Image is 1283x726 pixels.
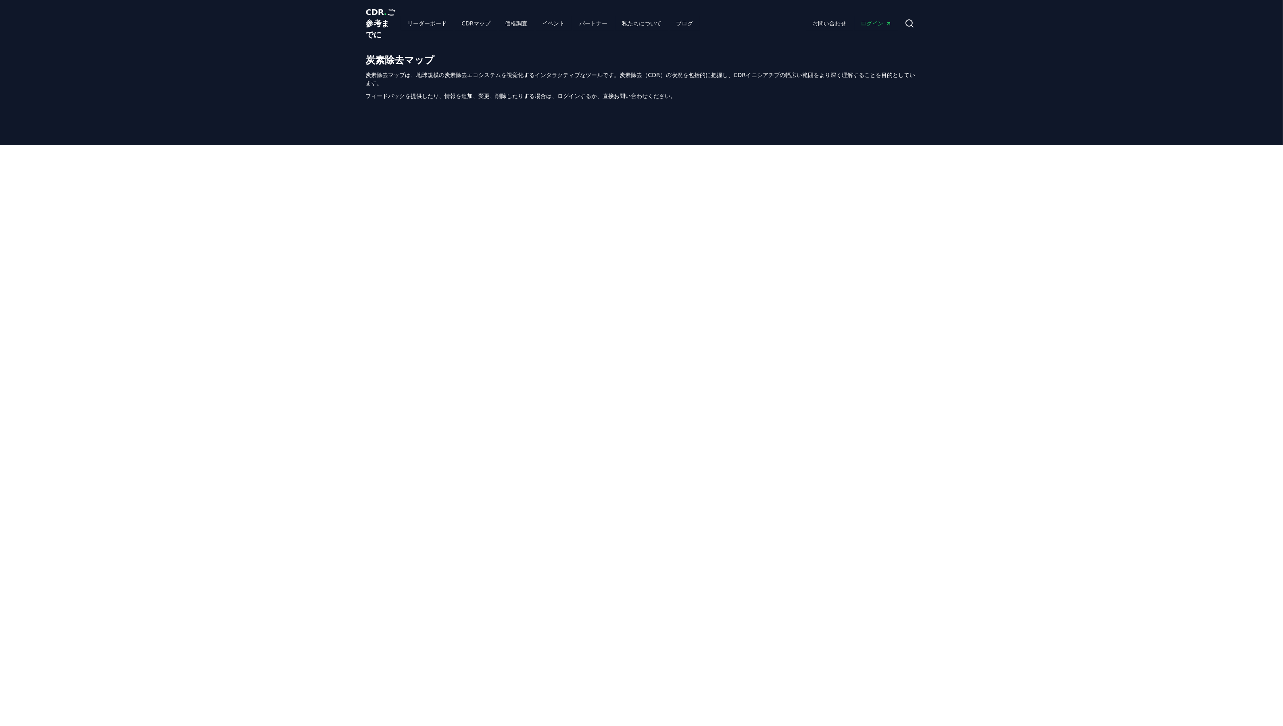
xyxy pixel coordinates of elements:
[505,20,528,27] font: 価格調査
[573,16,614,31] a: パートナー
[499,16,534,31] a: 価格調査
[855,16,898,31] a: ログイン
[366,72,916,86] font: 炭素除去マップは、地球規模の炭素除去エコシステムを視覚化するインタラクティブなツールです。炭素除去（CDR）の状況を包括的に把握し、CDRイニシアチブの幅広い範囲をより深く理解することを目的とし...
[384,7,387,17] font: .
[622,20,662,27] font: 私たちについて
[366,93,676,99] font: フィードバックを提供したり、情報を追加、変更、削除したりする場合は、ログインするか、直接お問い合わせください。
[401,16,699,31] nav: 主要
[861,20,884,27] font: ログイン
[461,20,490,27] font: CDRマップ
[401,16,453,31] a: リーダーボード
[366,7,395,40] font: ご参考までに
[670,16,700,31] a: ブログ
[366,7,384,17] font: CDR
[813,20,847,27] font: お問い合わせ
[366,6,395,40] a: CDR.ご参考までに
[536,16,572,31] a: イベント
[366,53,435,66] font: 炭素除去マップ
[616,16,668,31] a: 私たちについて
[806,16,853,31] a: お問い合わせ
[455,16,497,31] a: CDRマップ
[542,20,565,27] font: イベント
[806,16,898,31] nav: 主要
[580,20,608,27] font: パートナー
[676,20,693,27] font: ブログ
[407,20,447,27] font: リーダーボード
